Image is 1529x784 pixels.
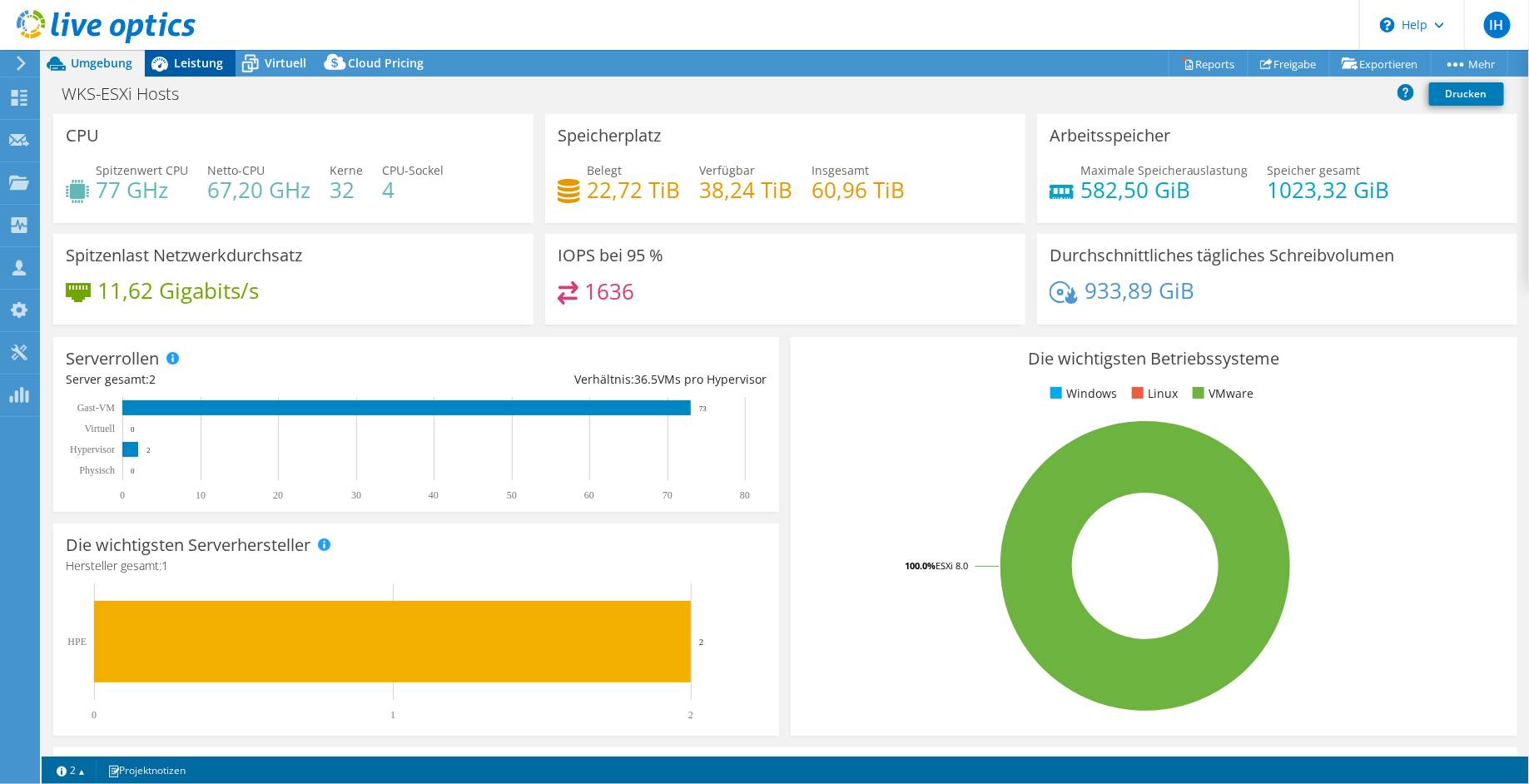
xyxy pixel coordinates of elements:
span: Speicher gesamt [1268,162,1361,178]
text: 0 [131,467,135,475]
a: Mehr [1431,51,1508,77]
span: Virtuell [265,55,306,71]
span: Belegt [587,162,622,178]
text: 2 [699,637,704,647]
text: 2 [688,709,693,721]
h4: 1636 [585,282,635,300]
text: 70 [663,489,673,501]
text: 0 [131,425,135,434]
span: 2 [149,371,156,387]
h4: 582,50 GiB [1080,181,1249,199]
h3: Speicherplatz [558,127,661,145]
span: Umgebung [71,55,132,71]
span: Leistung [174,55,223,71]
text: 0 [120,489,125,501]
h3: CPU [66,127,99,145]
text: Physisch [79,464,115,476]
a: Freigabe [1248,51,1330,77]
text: Hypervisor [70,444,115,455]
h3: Serverrollen [66,350,159,368]
div: Verhältnis: VMs pro Hypervisor [416,370,767,389]
span: Maximale Speicherauslastung [1080,162,1249,178]
span: Cloud Pricing [348,55,424,71]
text: 20 [273,489,283,501]
span: CPU-Sockel [382,162,444,178]
h4: 38,24 TiB [699,181,792,199]
h4: 67,20 GHz [207,181,310,199]
text: 73 [699,404,707,413]
text: 10 [196,489,206,501]
tspan: ESXi 8.0 [936,559,968,572]
text: 2 [146,446,151,454]
span: Insgesamt [812,162,869,178]
span: 36.5 [634,371,658,387]
text: 0 [92,709,97,721]
tspan: 100.0% [905,559,936,572]
text: 1 [390,709,395,721]
a: Exportieren [1329,51,1432,77]
li: Windows [1046,385,1117,403]
h1: WKS-ESXi Hosts [54,85,205,103]
text: 60 [584,489,594,501]
h4: 4 [382,181,444,199]
h3: Die wichtigsten Betriebssysteme [803,350,1504,368]
text: 50 [507,489,517,501]
h3: Spitzenlast Netzwerkdurchsatz [66,246,302,265]
span: Spitzenwert CPU [96,162,188,178]
span: 1 [161,558,168,573]
a: 2 [45,760,97,781]
h4: Hersteller gesamt: [66,557,767,575]
h4: 933,89 GiB [1085,281,1194,300]
span: Verfügbar [699,162,755,178]
h3: Durchschnittliches tägliches Schreibvolumen [1050,246,1395,265]
h4: 60,96 TiB [812,181,905,199]
h3: Arbeitsspeicher [1050,127,1170,145]
li: Linux [1128,385,1178,403]
a: Drucken [1429,82,1504,106]
span: Kerne [330,162,363,178]
text: Gast-VM [77,402,116,414]
span: Netto-CPU [207,162,265,178]
text: 40 [429,489,439,501]
h4: 1023,32 GiB [1268,181,1390,199]
h3: IOPS bei 95 % [558,246,663,265]
a: Reports [1169,51,1249,77]
h4: 11,62 Gigabits/s [97,281,259,300]
h4: 77 GHz [96,181,188,199]
svg: \n [1380,17,1395,32]
li: VMware [1189,385,1253,403]
text: 30 [351,489,361,501]
a: Projektnotizen [96,760,197,781]
span: IH [1484,12,1511,38]
h4: 22,72 TiB [587,181,680,199]
h4: 32 [330,181,363,199]
text: Virtuell [84,423,115,434]
div: Server gesamt: [66,370,416,389]
text: 80 [740,489,750,501]
text: HPE [67,636,87,648]
h3: Die wichtigsten Serverhersteller [66,536,310,554]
